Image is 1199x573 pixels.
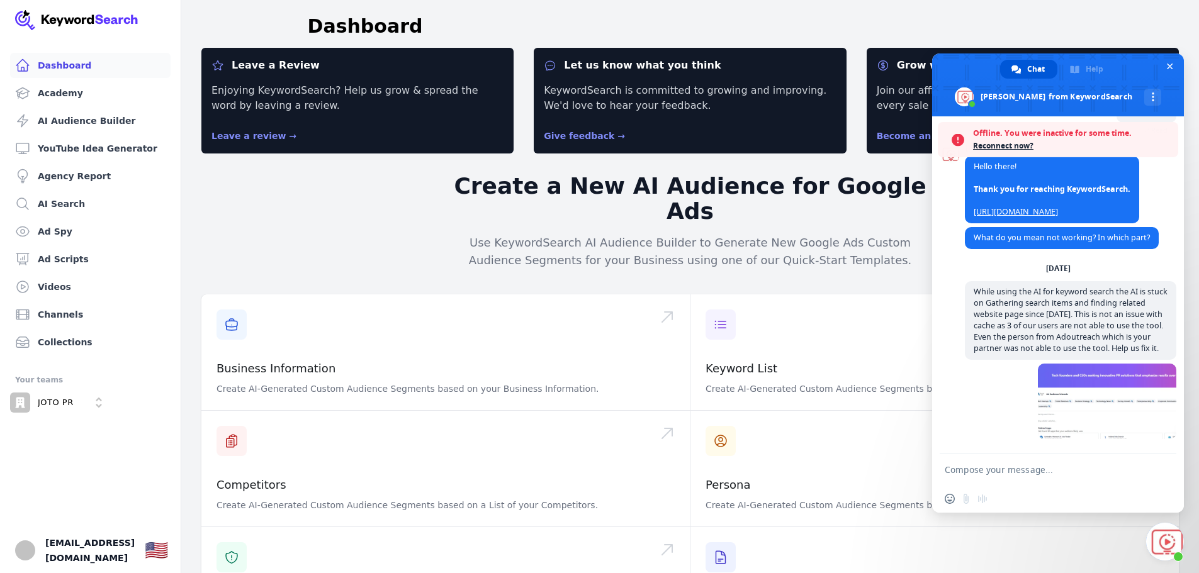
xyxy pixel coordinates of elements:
[974,161,1130,217] span: Hello there!
[1163,60,1176,73] span: Close chat
[1144,89,1161,106] div: More channels
[217,362,335,375] a: Business Information
[973,140,1172,152] span: Reconnect now?
[15,540,35,560] img: JoTo PR
[449,174,932,224] h2: Create a New AI Audience for Google Ads
[10,81,171,106] a: Academy
[15,10,138,30] img: Your Company
[10,191,171,216] a: AI Search
[289,131,296,141] span: →
[617,131,625,141] span: →
[974,206,1058,217] a: [URL][DOMAIN_NAME]
[449,234,932,269] p: Use KeywordSearch AI Audience Builder to Generate New Google Ads Custom Audience Segments for you...
[544,131,625,141] a: Give feedback
[10,392,109,413] button: Open organization switcher
[974,232,1150,243] span: What do you mean not working? In which part?
[211,83,504,113] p: Enjoying KeywordSearch? Help us grow & spread the word by leaving a review.
[877,131,982,141] a: Become an affiliate
[15,540,35,560] button: Open user button
[45,535,135,565] span: [EMAIL_ADDRESS][DOMAIN_NAME]
[1000,60,1057,79] div: Chat
[10,330,171,355] a: Collections
[1046,265,1071,272] div: [DATE]
[211,131,296,141] a: Leave a review
[877,58,1169,73] dt: Grow with us!
[10,274,171,299] a: Videos
[544,83,836,113] p: KeywordSearch is committed to growing and improving. We'd love to hear your feedback.
[974,286,1168,353] span: While using the AI for keyword search the AI is stuck on Gathering search items and finding relat...
[945,494,955,504] span: Insert an emoji
[211,58,504,73] dt: Leave a Review
[1146,523,1184,560] div: Close chat
[10,164,171,189] a: Agency Report
[308,15,423,38] h1: Dashboard
[1027,60,1045,79] span: Chat
[10,108,171,133] a: AI Audience Builder
[15,372,166,387] div: Your teams
[544,58,836,73] dt: Let us know what you think
[10,136,171,161] a: YouTube Idea Generator
[973,127,1172,140] span: Offline. You were inactive for some time.
[217,478,286,491] a: Competitors
[706,478,751,491] a: Persona
[38,397,74,408] p: JOTO PR
[706,362,777,375] a: Keyword List
[145,539,168,562] div: 🇺🇸
[145,538,168,563] button: 🇺🇸
[974,184,1130,194] span: Thank you for reaching KeywordSearch.
[10,219,171,244] a: Ad Spy
[945,464,1144,476] textarea: Compose your message...
[877,83,1169,113] p: Join our affiliate program and earn 30% commission on every sale you refer.
[10,53,171,78] a: Dashboard
[10,302,171,327] a: Channels
[10,247,171,272] a: Ad Scripts
[10,392,30,413] img: JOTO PR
